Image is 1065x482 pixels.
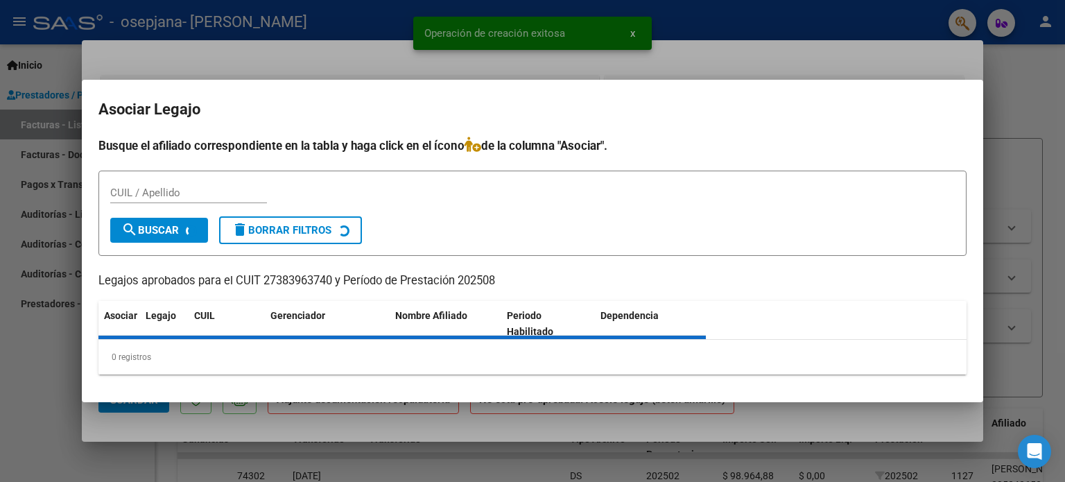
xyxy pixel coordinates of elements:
span: Asociar [104,310,137,321]
datatable-header-cell: Nombre Afiliado [390,301,501,347]
span: Legajo [146,310,176,321]
button: Buscar [110,218,208,243]
mat-icon: search [121,221,138,238]
span: Buscar [121,224,179,236]
span: Periodo Habilitado [507,310,553,337]
datatable-header-cell: Periodo Habilitado [501,301,595,347]
span: Borrar Filtros [232,224,331,236]
span: Dependencia [600,310,659,321]
mat-icon: delete [232,221,248,238]
span: Nombre Afiliado [395,310,467,321]
div: 0 registros [98,340,967,375]
datatable-header-cell: Dependencia [595,301,707,347]
p: Legajos aprobados para el CUIT 27383963740 y Período de Prestación 202508 [98,273,967,290]
datatable-header-cell: CUIL [189,301,265,347]
datatable-header-cell: Legajo [140,301,189,347]
datatable-header-cell: Gerenciador [265,301,390,347]
span: CUIL [194,310,215,321]
span: Gerenciador [270,310,325,321]
h2: Asociar Legajo [98,96,967,123]
datatable-header-cell: Asociar [98,301,140,347]
button: Borrar Filtros [219,216,362,244]
div: Open Intercom Messenger [1018,435,1051,468]
h4: Busque el afiliado correspondiente en la tabla y haga click en el ícono de la columna "Asociar". [98,137,967,155]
